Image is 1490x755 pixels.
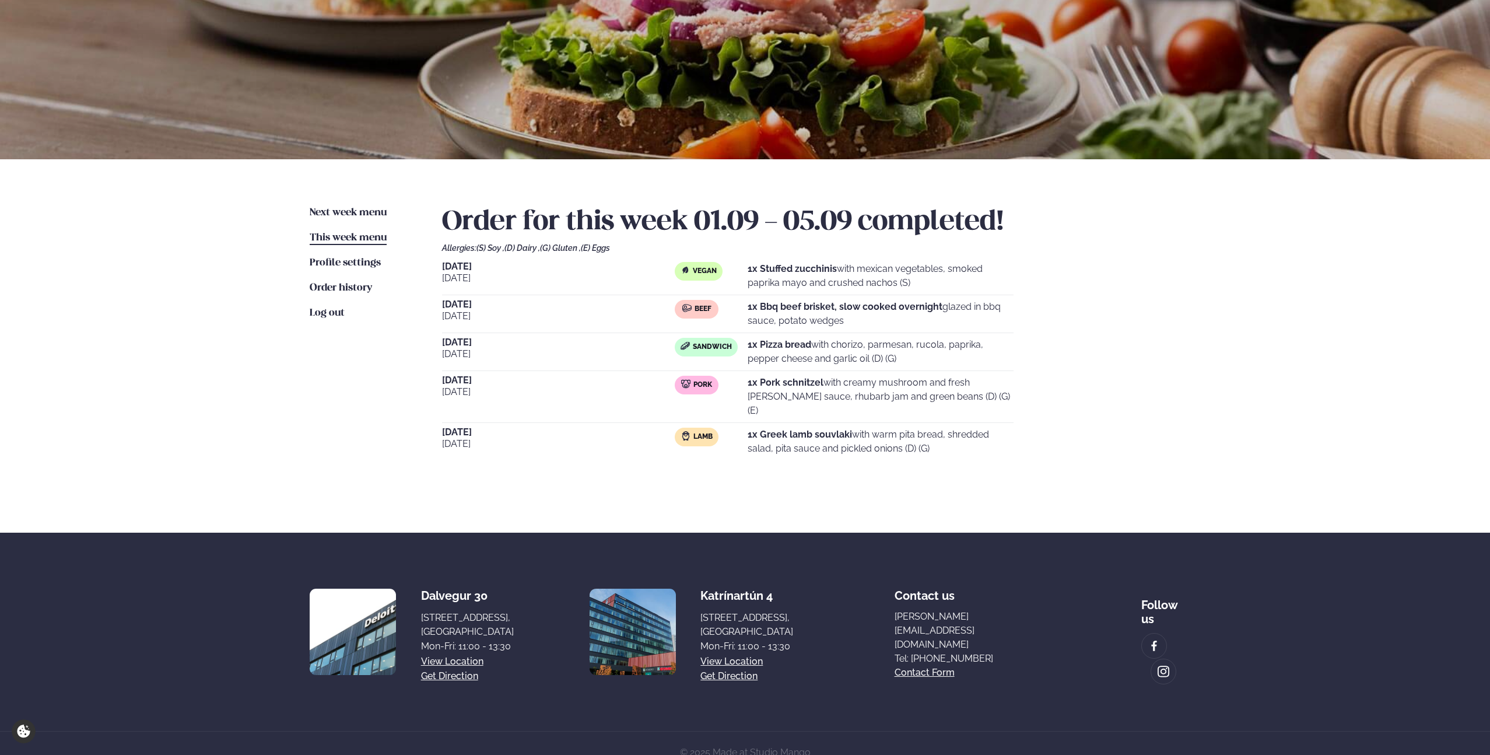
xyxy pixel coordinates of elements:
span: (G) Gluten , [540,243,581,253]
p: glazed in bbq sauce, potato wedges [748,300,1014,328]
img: Lamb.svg [681,431,690,441]
a: Get direction [700,669,758,683]
span: (D) Dairy , [504,243,540,253]
span: Next week menu [310,208,387,218]
h2: Order for this week 01.09 - 05.09 completed! [442,206,1180,239]
p: with chorizo, parmesan, rucola, paprika, pepper cheese and garlic oil (D) (G) [748,338,1014,366]
span: Order history [310,283,372,293]
img: image alt [310,589,396,675]
span: [DATE] [442,309,675,323]
strong: 1x Bbq beef brisket, slow cooked overnight [748,301,942,312]
p: with creamy mushroom and fresh [PERSON_NAME] sauce, rhubarb jam and green beans (D) (G) (E) [748,376,1014,418]
a: View location [421,655,483,669]
a: Profile settings [310,256,381,270]
span: Pork [693,380,712,390]
span: Sandwich [693,342,732,352]
strong: 1x Greek lamb souvlaki [748,429,852,440]
img: sandwich-new-16px.svg [681,342,690,350]
span: (E) Eggs [581,243,610,253]
span: Lamb [693,432,713,442]
img: Vegan.svg [681,265,690,275]
span: Contact us [895,579,955,603]
a: Next week menu [310,206,387,220]
span: [DATE] [442,437,675,451]
div: Dalvegur 30 [421,589,514,603]
div: [STREET_ADDRESS], [GEOGRAPHIC_DATA] [421,611,514,639]
span: [DATE] [442,385,675,399]
span: Profile settings [310,258,381,268]
div: Follow us [1141,589,1180,626]
span: This week menu [310,233,387,243]
div: Katrínartún 4 [700,589,793,603]
span: [DATE] [442,376,675,385]
img: image alt [590,589,676,675]
span: [DATE] [442,347,675,361]
div: [STREET_ADDRESS], [GEOGRAPHIC_DATA] [700,611,793,639]
strong: 1x Pizza bread [748,339,811,350]
a: This week menu [310,231,387,245]
img: image alt [1157,665,1170,679]
a: Order history [310,281,372,295]
span: [DATE] [442,338,675,347]
a: Tel: [PHONE_NUMBER] [895,652,1041,666]
span: [DATE] [442,428,675,437]
a: [PERSON_NAME][EMAIL_ADDRESS][DOMAIN_NAME] [895,610,1041,652]
a: image alt [1151,659,1176,684]
strong: 1x Pork schnitzel [748,377,823,388]
a: image alt [1142,634,1166,658]
div: Mon-Fri: 11:00 - 13:30 [421,639,514,653]
p: with warm pita bread, shredded salad, pita sauce and pickled onions (D) (G) [748,428,1014,456]
a: Log out [310,306,345,320]
div: Mon-Fri: 11:00 - 13:30 [700,639,793,653]
img: image alt [1148,639,1161,653]
a: View location [700,655,763,669]
img: pork.svg [681,379,690,389]
span: [DATE] [442,262,675,271]
div: Allergies: [442,243,1180,253]
strong: 1x Stuffed zucchinis [748,263,837,274]
span: [DATE] [442,271,675,285]
a: Get direction [421,669,478,683]
span: Log out [310,308,345,318]
span: (S) Soy , [476,243,504,253]
span: [DATE] [442,300,675,309]
img: beef.svg [682,303,692,313]
a: Cookie settings [12,719,36,743]
p: with mexican vegetables, smoked paprika mayo and crushed nachos (S) [748,262,1014,290]
a: Contact form [895,666,955,680]
span: Beef [695,305,711,314]
span: Vegan [693,267,717,276]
